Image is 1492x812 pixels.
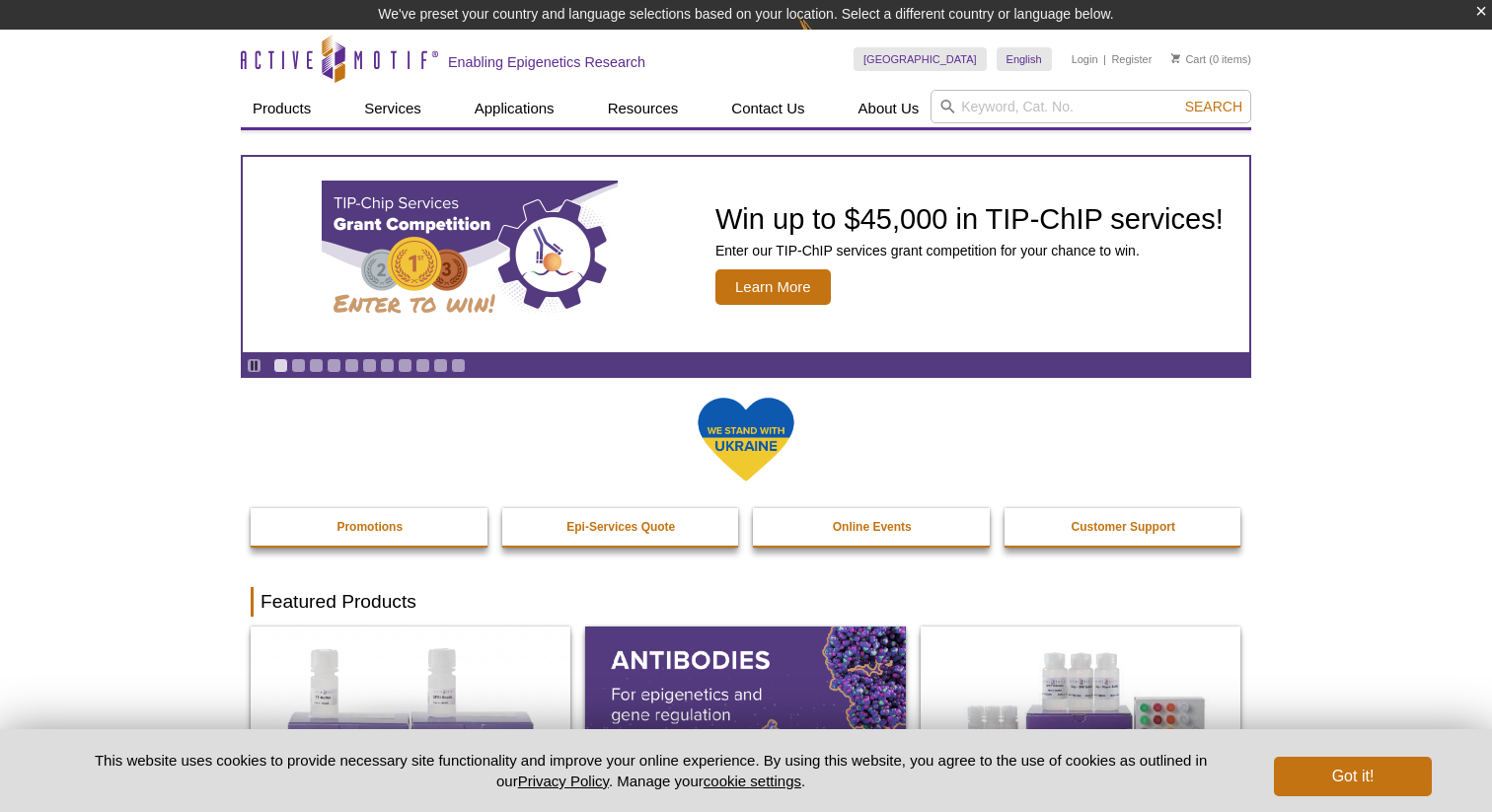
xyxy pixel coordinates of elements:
a: Go to slide 8 [398,358,412,373]
a: Go to slide 11 [451,358,466,373]
a: Resources [596,90,691,127]
a: Register [1111,52,1152,66]
a: Go to slide 3 [309,358,324,373]
a: Services [352,90,433,127]
a: Go to slide 4 [327,358,341,373]
p: Enter our TIP-ChIP services grant competition for your chance to win. [715,242,1224,259]
a: Cart [1171,52,1206,66]
a: TIP-ChIP Services Grant Competition Win up to $45,000 in TIP-ChIP services! Enter our TIP-ChIP se... [243,157,1249,352]
img: TIP-ChIP Services Grant Competition [322,181,618,329]
a: Online Events [753,508,992,546]
a: Go to slide 6 [362,358,377,373]
button: Search [1179,98,1248,115]
a: Login [1072,52,1098,66]
li: (0 items) [1171,47,1251,71]
button: cookie settings [704,773,801,789]
a: Go to slide 1 [273,358,288,373]
a: About Us [847,90,932,127]
a: Go to slide 10 [433,358,448,373]
li: | [1103,47,1106,71]
strong: Epi-Services Quote [566,520,675,534]
a: Privacy Policy [518,773,609,789]
button: Got it! [1274,757,1432,796]
article: TIP-ChIP Services Grant Competition [243,157,1249,352]
a: Epi-Services Quote [502,508,741,546]
a: Promotions [251,508,489,546]
a: English [997,47,1052,71]
h2: Featured Products [251,587,1241,617]
a: Contact Us [719,90,816,127]
a: Go to slide 7 [380,358,395,373]
input: Keyword, Cat. No. [931,90,1251,123]
a: Products [241,90,323,127]
img: Change Here [798,15,851,61]
strong: Promotions [336,520,403,534]
a: Go to slide 5 [344,358,359,373]
a: Toggle autoplay [247,358,261,373]
a: Go to slide 9 [415,358,430,373]
span: Learn More [715,269,831,305]
span: Search [1185,99,1242,114]
strong: Customer Support [1072,520,1175,534]
p: This website uses cookies to provide necessary site functionality and improve your online experie... [60,750,1241,791]
h2: Enabling Epigenetics Research [448,53,645,71]
h2: Win up to $45,000 in TIP-ChIP services! [715,204,1224,234]
a: [GEOGRAPHIC_DATA] [854,47,987,71]
img: We Stand With Ukraine [697,396,795,483]
strong: Online Events [833,520,912,534]
a: Customer Support [1005,508,1243,546]
a: Applications [463,90,566,127]
a: Go to slide 2 [291,358,306,373]
img: Your Cart [1171,53,1180,63]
